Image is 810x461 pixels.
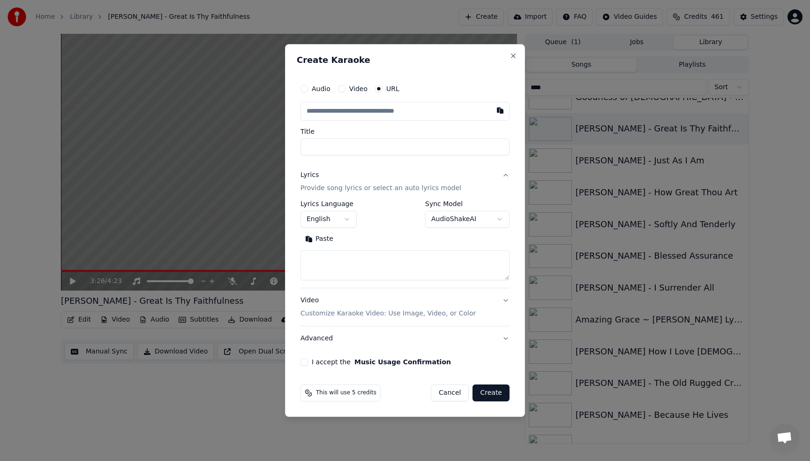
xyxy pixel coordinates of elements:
[386,85,399,92] label: URL
[300,184,461,193] p: Provide song lyrics or select an auto lyrics model
[349,85,367,92] label: Video
[300,309,476,318] p: Customize Karaoke Video: Use Image, Video, or Color
[300,128,510,135] label: Title
[300,296,476,318] div: Video
[312,359,451,365] label: I accept the
[300,163,510,200] button: LyricsProvide song lyrics or select an auto lyrics model
[425,200,510,207] label: Sync Model
[300,200,510,288] div: LyricsProvide song lyrics or select an auto lyrics model
[431,384,469,401] button: Cancel
[472,384,510,401] button: Create
[297,56,513,64] h2: Create Karaoke
[354,359,451,365] button: I accept the
[300,326,510,351] button: Advanced
[300,170,319,180] div: Lyrics
[300,288,510,326] button: VideoCustomize Karaoke Video: Use Image, Video, or Color
[316,389,376,397] span: This will use 5 credits
[312,85,330,92] label: Audio
[300,200,357,207] label: Lyrics Language
[300,231,338,246] button: Paste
